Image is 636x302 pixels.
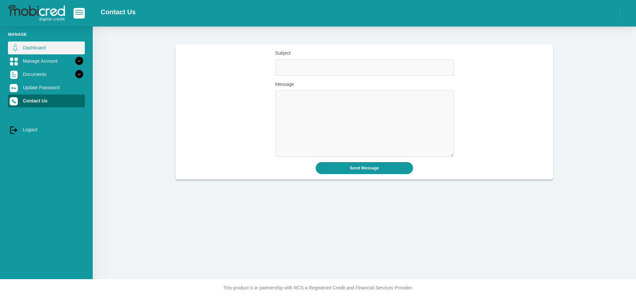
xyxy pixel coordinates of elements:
[8,5,65,22] img: logo-mobicred.svg
[8,81,85,94] a: Update Password
[316,162,413,174] button: Send Message
[101,8,136,16] h2: Contact Us
[8,55,85,67] a: Manage Account
[8,31,85,37] li: Manage
[8,123,85,136] a: Logout
[8,68,85,81] a: Documents
[8,41,85,54] a: Dashboard
[134,284,502,291] p: This product is in partnership with RCS a Registered Credit and Financial Services Provider.
[275,50,454,57] label: Subject
[275,81,454,88] label: Message
[8,94,85,107] a: Contact Us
